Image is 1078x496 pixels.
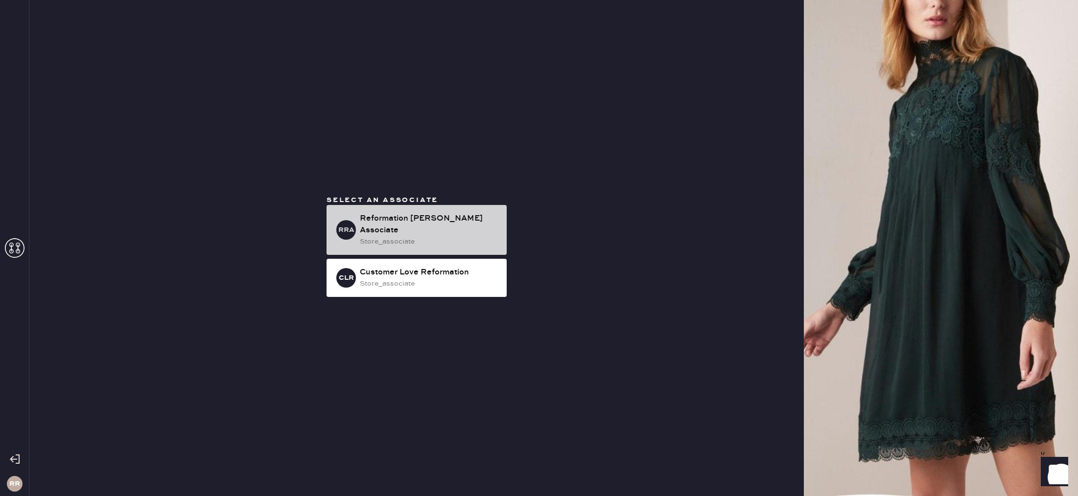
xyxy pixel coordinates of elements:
div: Customer Love Reformation [360,267,499,278]
h3: RR [9,480,20,487]
iframe: Front Chat [1031,452,1074,494]
div: Reformation [PERSON_NAME] Associate [360,213,499,236]
div: store_associate [360,236,499,247]
h3: RRA [338,226,354,233]
h3: CLR [339,274,354,281]
span: Select an associate [327,196,438,204]
div: store_associate [360,278,499,289]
